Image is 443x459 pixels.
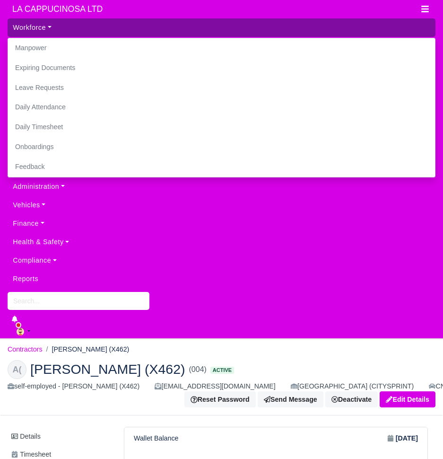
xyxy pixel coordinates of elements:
button: Toggle navigation [415,2,435,16]
iframe: Chat Widget [396,414,443,459]
a: Deactivate [325,391,378,407]
a: Feedback [8,157,435,177]
div: [GEOGRAPHIC_DATA] (CITYSPRINT) [291,381,414,392]
a: Onboardings [8,137,435,157]
span: Active [210,367,234,374]
a: Leave Requests [8,78,435,98]
a: Expiring Documents [8,58,435,78]
span: (004) [189,364,207,375]
span: [PERSON_NAME] (X462) [30,362,185,376]
a: Send Message [258,391,323,407]
a: Finance [8,214,435,233]
a: Reports [8,270,435,288]
a: Contractors [8,345,43,353]
a: Daily Timesheet [8,117,435,137]
a: Daily Attendance [8,97,435,117]
div: [EMAIL_ADDRESS][DOMAIN_NAME] [155,381,275,392]
div: self-employed - [PERSON_NAME] (X462) [8,381,139,392]
button: Reset Password [184,391,255,407]
li: [PERSON_NAME] (X462) [43,344,130,355]
a: Manpower [8,38,435,58]
a: Health & Safety [8,233,435,251]
div: AHMAD JUMA (X462) [0,353,443,416]
a: Vehicles [8,196,435,214]
a: Administration [8,177,435,196]
a: Edit Details [380,391,435,407]
a: Details [8,428,113,445]
a: Workforce [8,18,435,37]
input: Search... [8,292,149,310]
h6: Wallet Balance [134,434,178,442]
a: Compliance [8,251,435,270]
div: A( [8,360,26,379]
